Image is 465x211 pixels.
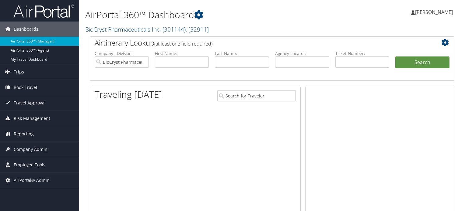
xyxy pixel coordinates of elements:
[215,50,269,56] label: Last Name:
[14,142,47,157] span: Company Admin
[14,111,50,126] span: Risk Management
[335,50,390,56] label: Ticket Number:
[186,25,209,33] span: , [ 32911 ]
[95,38,419,48] h2: Airtinerary Lookup
[275,50,329,56] label: Agency Locator:
[217,90,296,101] input: Search for Traveler
[155,50,209,56] label: First Name:
[85,25,209,33] a: BioCryst Pharmaceuticals Inc.
[13,4,74,18] img: airportal-logo.png
[14,173,50,188] span: AirPortal® Admin
[85,9,334,21] h1: AirPortal 360™ Dashboard
[14,95,46,111] span: Travel Approval
[154,40,212,47] span: (at least one field required)
[163,25,186,33] span: ( 301144 )
[95,50,149,56] label: Company - Division:
[14,22,38,37] span: Dashboards
[411,3,459,21] a: [PERSON_NAME]
[14,64,24,80] span: Trips
[415,9,453,15] span: [PERSON_NAME]
[14,80,37,95] span: Book Travel
[14,157,45,172] span: Employee Tools
[395,56,449,69] button: Search
[95,88,162,101] h1: Traveling [DATE]
[14,126,34,141] span: Reporting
